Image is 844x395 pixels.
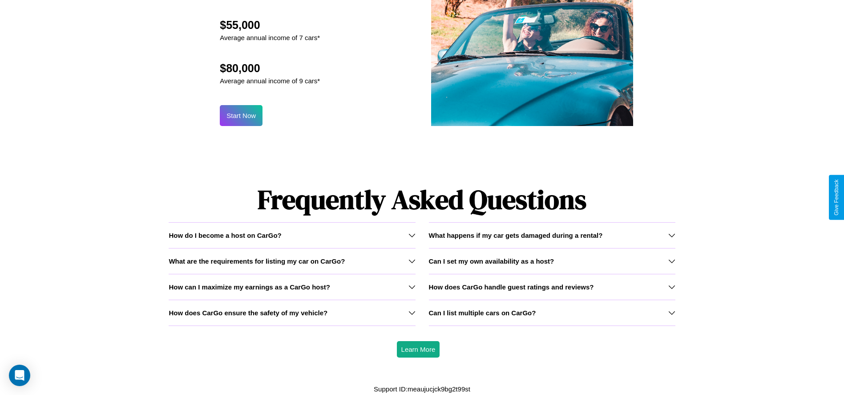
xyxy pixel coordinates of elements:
[220,105,262,126] button: Start Now
[429,309,536,317] h3: Can I list multiple cars on CarGo?
[169,309,327,317] h3: How does CarGo ensure the safety of my vehicle?
[220,19,320,32] h2: $55,000
[169,177,675,222] h1: Frequently Asked Questions
[220,32,320,44] p: Average annual income of 7 cars*
[429,232,603,239] h3: What happens if my car gets damaged during a rental?
[429,257,554,265] h3: Can I set my own availability as a host?
[220,75,320,87] p: Average annual income of 9 cars*
[833,179,840,216] div: Give Feedback
[220,62,320,75] h2: $80,000
[9,365,30,386] div: Open Intercom Messenger
[429,283,594,291] h3: How does CarGo handle guest ratings and reviews?
[169,283,330,291] h3: How can I maximize my earnings as a CarGo host?
[169,257,345,265] h3: What are the requirements for listing my car on CarGo?
[397,341,440,358] button: Learn More
[169,232,281,239] h3: How do I become a host on CarGo?
[374,383,470,395] p: Support ID: meaujucjck9bg2t99st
